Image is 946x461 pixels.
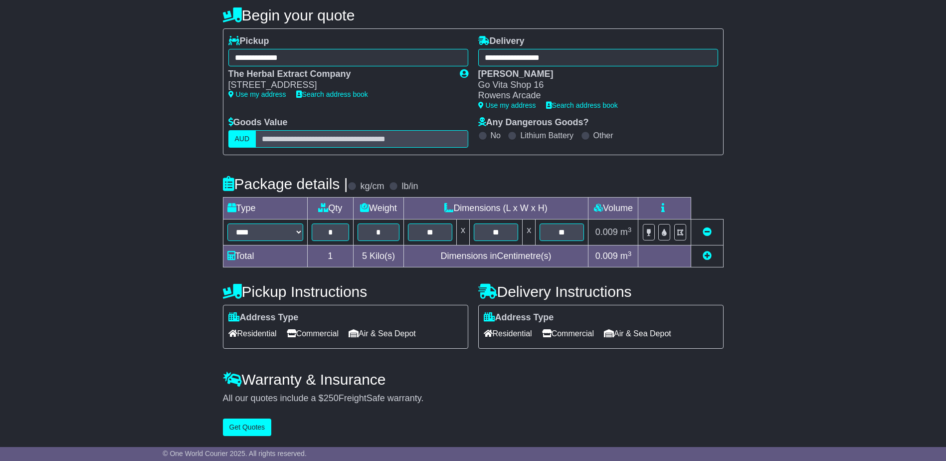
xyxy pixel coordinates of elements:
td: 1 [307,245,354,267]
div: All our quotes include a $ FreightSafe warranty. [223,393,724,404]
div: Go Vita Shop 16 [478,80,708,91]
span: © One World Courier 2025. All rights reserved. [163,450,307,458]
label: Goods Value [228,117,288,128]
a: Use my address [228,90,286,98]
label: kg/cm [360,181,384,192]
span: Air & Sea Depot [349,326,416,341]
span: Commercial [287,326,339,341]
div: [PERSON_NAME] [478,69,708,80]
td: Kilo(s) [354,245,404,267]
td: x [523,220,536,245]
span: Residential [484,326,532,341]
label: AUD [228,130,256,148]
label: Address Type [228,312,299,323]
sup: 3 [628,226,632,233]
label: Pickup [228,36,269,47]
span: 0.009 [595,227,618,237]
td: Dimensions in Centimetre(s) [403,245,588,267]
a: Search address book [546,101,618,109]
a: Add new item [703,251,712,261]
h4: Delivery Instructions [478,283,724,300]
a: Search address book [296,90,368,98]
h4: Pickup Instructions [223,283,468,300]
span: m [620,251,632,261]
label: Delivery [478,36,525,47]
span: 5 [362,251,367,261]
td: Weight [354,198,404,220]
h4: Begin your quote [223,7,724,23]
label: Address Type [484,312,554,323]
span: 250 [324,393,339,403]
h4: Warranty & Insurance [223,371,724,388]
label: No [491,131,501,140]
div: Rowens Arcade [478,90,708,101]
td: Total [223,245,307,267]
sup: 3 [628,250,632,257]
a: Remove this item [703,227,712,237]
td: Type [223,198,307,220]
span: Commercial [542,326,594,341]
button: Get Quotes [223,419,272,436]
td: Volume [588,198,638,220]
a: Use my address [478,101,536,109]
h4: Package details | [223,176,348,192]
div: [STREET_ADDRESS] [228,80,450,91]
td: Dimensions (L x W x H) [403,198,588,220]
label: Any Dangerous Goods? [478,117,589,128]
span: Air & Sea Depot [604,326,671,341]
td: x [456,220,469,245]
span: m [620,227,632,237]
label: lb/in [401,181,418,192]
span: 0.009 [595,251,618,261]
div: The Herbal Extract Company [228,69,450,80]
label: Lithium Battery [520,131,573,140]
td: Qty [307,198,354,220]
span: Residential [228,326,277,341]
label: Other [593,131,613,140]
